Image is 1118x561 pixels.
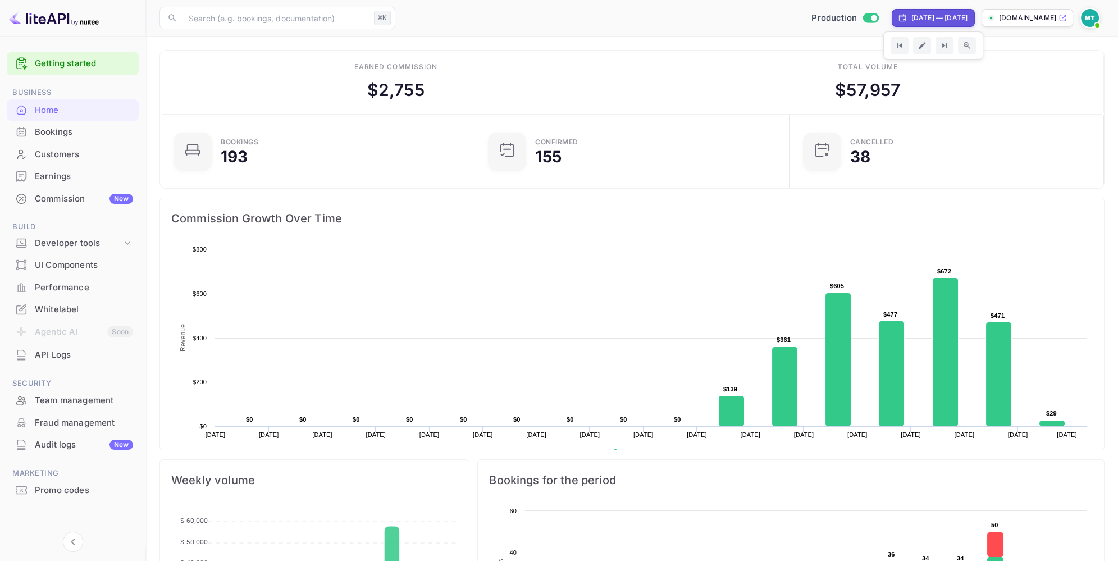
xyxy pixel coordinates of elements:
text: $0 [406,416,413,423]
div: Total volume [838,62,898,72]
text: [DATE] [740,431,760,438]
div: Customers [7,144,139,166]
text: [DATE] [473,431,493,438]
div: 155 [535,149,561,165]
a: CommissionNew [7,188,139,209]
input: Search (e.g. bookings, documentation) [182,7,369,29]
div: Switch to Sandbox mode [807,12,883,25]
div: Whitelabel [35,303,133,316]
text: $0 [246,416,253,423]
div: Promo codes [35,484,133,497]
span: Weekly volume [171,471,457,489]
a: Earnings [7,166,139,186]
a: Getting started [35,57,133,70]
a: API Logs [7,344,139,365]
tspan: $ 50,000 [180,538,208,546]
div: Home [35,104,133,117]
button: Zoom out time range [958,37,976,54]
text: $471 [991,312,1005,319]
div: API Logs [7,344,139,366]
text: $361 [777,336,791,343]
div: Whitelabel [7,299,139,321]
text: [DATE] [526,431,546,438]
a: Home [7,99,139,120]
span: Marketing [7,467,139,480]
text: $0 [674,416,681,423]
text: $0 [299,416,307,423]
text: [DATE] [954,431,974,438]
text: $477 [883,311,897,318]
text: $0 [353,416,360,423]
div: UI Components [35,259,133,272]
text: $800 [193,246,207,253]
text: $605 [830,282,844,289]
div: Earned commission [354,62,437,72]
text: $600 [193,290,207,297]
div: Audit logsNew [7,434,139,456]
div: Earnings [7,166,139,188]
text: [DATE] [259,431,279,438]
div: Fraud management [35,417,133,430]
div: API Logs [35,349,133,362]
div: Bookings [35,126,133,139]
a: Performance [7,277,139,298]
text: [DATE] [1057,431,1077,438]
text: [DATE] [633,431,654,438]
span: Bookings for the period [489,471,1093,489]
text: $139 [723,386,737,393]
button: Go to next time period [936,37,953,54]
text: [DATE] [794,431,814,438]
div: Getting started [7,52,139,75]
a: Audit logsNew [7,434,139,455]
div: Developer tools [7,234,139,253]
text: $29 [1046,410,1057,417]
div: 193 [221,149,248,165]
text: 40 [510,549,517,556]
div: $ 57,957 [835,77,900,103]
button: Go to previous time period [891,37,909,54]
text: [DATE] [312,431,332,438]
div: $ 2,755 [367,77,425,103]
div: Confirmed [535,139,578,145]
p: [DOMAIN_NAME] [999,13,1056,23]
div: UI Components [7,254,139,276]
img: Marcin Teodoru [1081,9,1099,27]
div: [DATE] — [DATE] [911,13,968,23]
text: $200 [193,378,207,385]
text: [DATE] [366,431,386,438]
text: [DATE] [687,431,707,438]
text: $0 [620,416,627,423]
a: Fraud management [7,412,139,433]
div: ⌘K [374,11,391,25]
div: Performance [7,277,139,299]
text: [DATE] [847,431,868,438]
text: [DATE] [1008,431,1028,438]
div: Promo codes [7,480,139,501]
div: New [109,440,133,450]
span: Production [811,12,857,25]
button: Edit date range [913,37,931,54]
text: Revenue [179,324,187,352]
text: $0 [460,416,467,423]
div: Developer tools [35,237,122,250]
a: Bookings [7,121,139,142]
div: Home [7,99,139,121]
a: Promo codes [7,480,139,500]
a: Whitelabel [7,299,139,320]
span: Build [7,221,139,233]
div: Customers [35,148,133,161]
text: [DATE] [580,431,600,438]
text: $672 [937,268,951,275]
text: Revenue [623,449,651,457]
span: Security [7,377,139,390]
text: 60 [510,508,517,514]
div: New [109,194,133,204]
div: Team management [35,394,133,407]
span: Business [7,86,139,99]
div: Audit logs [35,439,133,451]
div: Team management [7,390,139,412]
div: Commission [35,193,133,206]
text: [DATE] [206,431,226,438]
a: Team management [7,390,139,411]
div: Performance [35,281,133,294]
